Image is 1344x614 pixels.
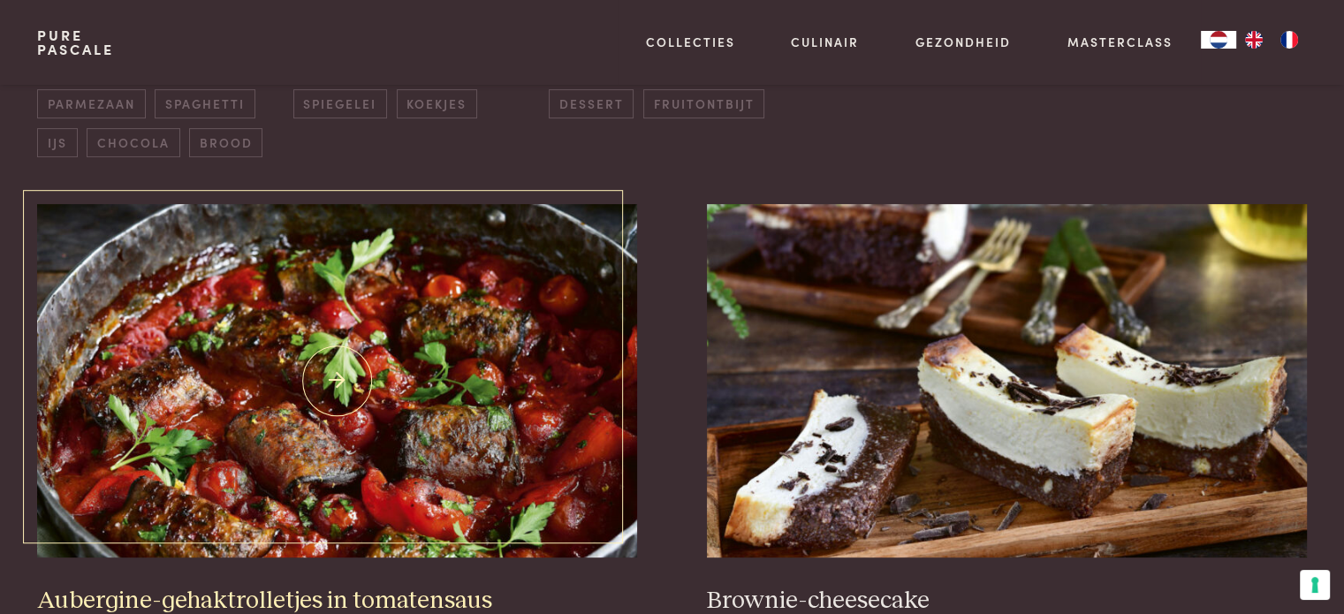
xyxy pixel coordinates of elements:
span: brood [189,128,262,157]
aside: Language selected: Nederlands [1201,31,1307,49]
ul: Language list [1236,31,1307,49]
span: dessert [549,89,634,118]
a: Culinair [791,33,859,51]
img: Brownie-cheesecake [707,204,1306,557]
span: ijs [37,128,77,157]
div: Language [1201,31,1236,49]
a: Masterclass [1067,33,1173,51]
a: Collecties [646,33,735,51]
img: Aubergine-gehaktrolletjes in tomatensaus [37,204,636,557]
a: PurePascale [37,28,114,57]
span: spaghetti [155,89,254,118]
span: spiegelei [293,89,387,118]
span: parmezaan [37,89,145,118]
button: Uw voorkeuren voor toestemming voor trackingtechnologieën [1300,570,1330,600]
span: chocola [87,128,179,157]
a: EN [1236,31,1272,49]
a: NL [1201,31,1236,49]
span: koekjes [397,89,477,118]
a: FR [1272,31,1307,49]
a: Gezondheid [915,33,1011,51]
span: fruitontbijt [643,89,764,118]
